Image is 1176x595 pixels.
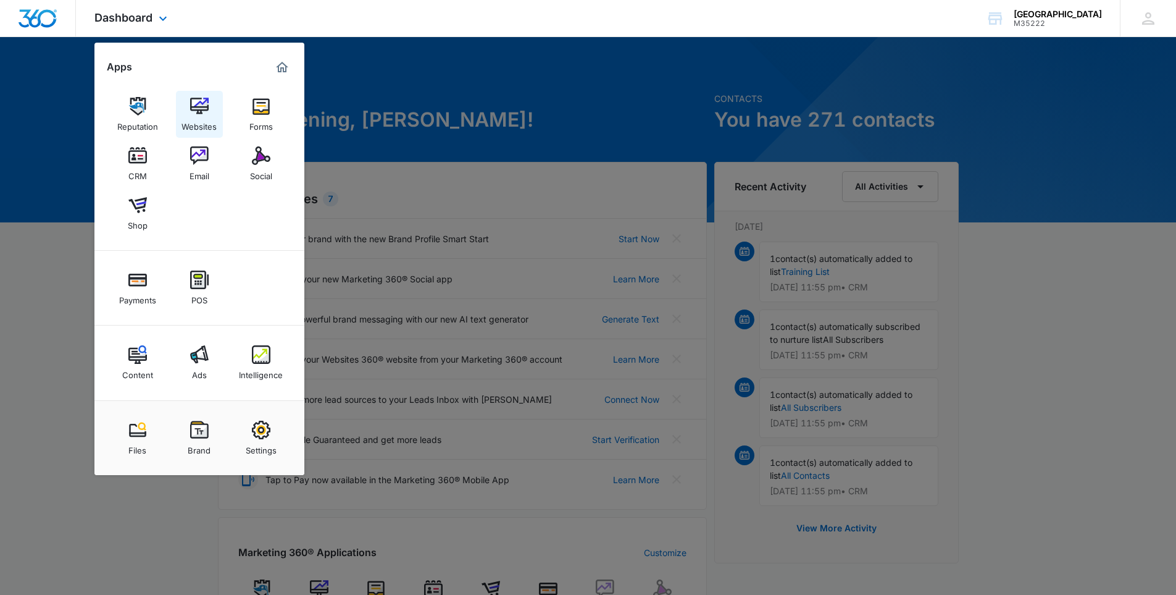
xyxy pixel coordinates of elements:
[128,439,146,455] div: Files
[117,116,158,132] div: Reputation
[188,439,211,455] div: Brand
[238,140,285,187] a: Social
[114,415,161,462] a: Files
[176,140,223,187] a: Email
[128,214,148,230] div: Shop
[190,165,209,181] div: Email
[114,264,161,311] a: Payments
[238,339,285,386] a: Intelligence
[192,364,207,380] div: Ads
[238,415,285,462] a: Settings
[239,364,283,380] div: Intelligence
[1014,19,1102,28] div: account id
[250,165,272,181] div: Social
[114,339,161,386] a: Content
[176,264,223,311] a: POS
[191,289,207,305] div: POS
[94,11,152,24] span: Dashboard
[238,91,285,138] a: Forms
[249,116,273,132] div: Forms
[128,165,147,181] div: CRM
[107,61,132,73] h2: Apps
[114,91,161,138] a: Reputation
[114,140,161,187] a: CRM
[176,415,223,462] a: Brand
[119,289,156,305] div: Payments
[272,57,292,77] a: Marketing 360® Dashboard
[246,439,277,455] div: Settings
[176,91,223,138] a: Websites
[181,116,217,132] div: Websites
[1014,9,1102,19] div: account name
[122,364,153,380] div: Content
[114,190,161,237] a: Shop
[176,339,223,386] a: Ads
